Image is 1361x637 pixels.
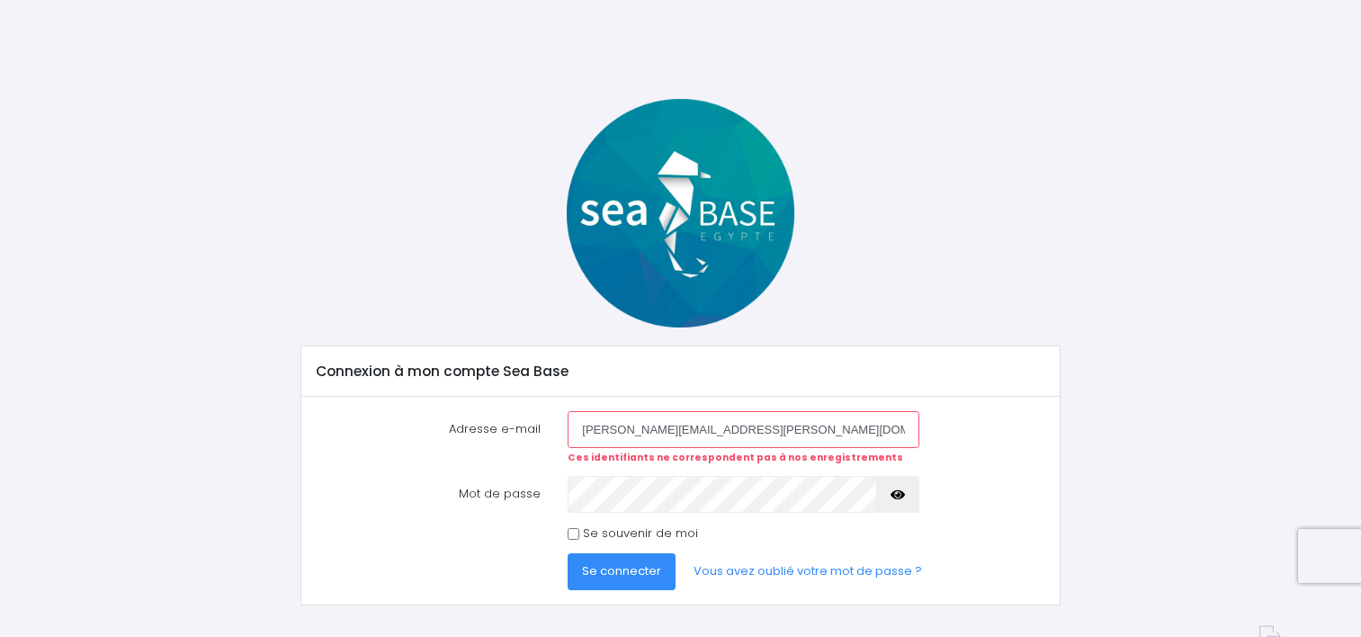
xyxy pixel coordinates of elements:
[582,562,661,579] span: Se connecter
[679,553,936,589] a: Vous avez oublié votre mot de passe ?
[302,411,554,464] label: Adresse e-mail
[302,476,554,512] label: Mot de passe
[568,451,903,464] strong: Ces identifiants ne correspondent pas à nos enregistrements
[568,553,676,589] button: Se connecter
[583,525,698,543] label: Se souvenir de moi
[301,346,1060,397] div: Connexion à mon compte Sea Base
